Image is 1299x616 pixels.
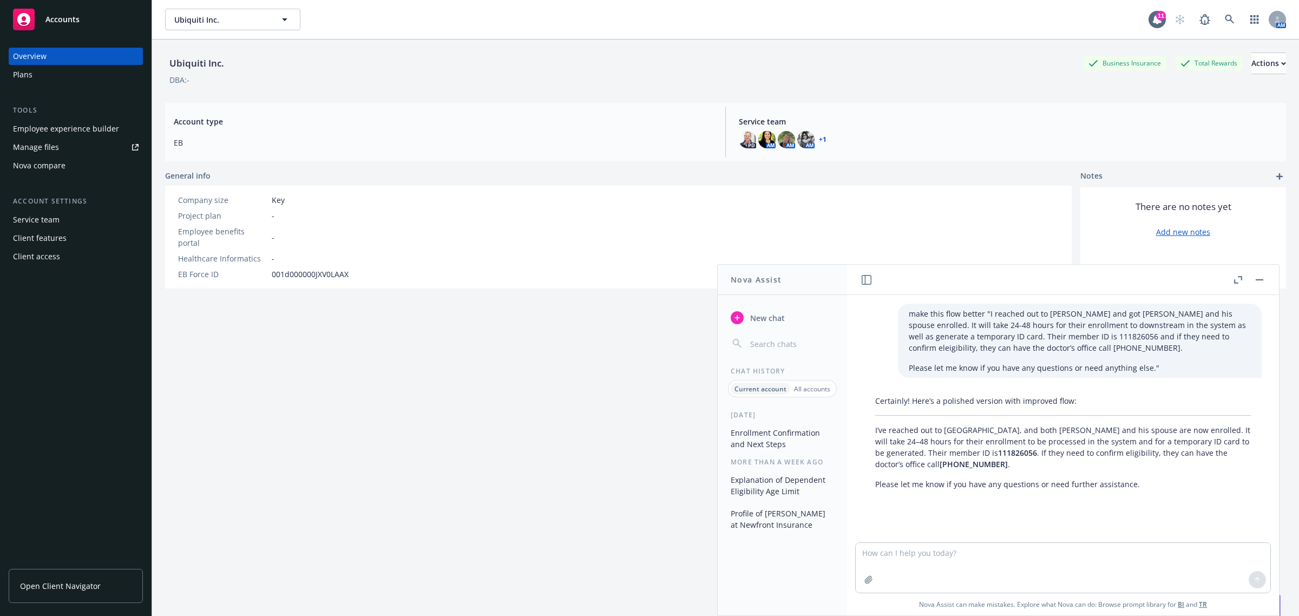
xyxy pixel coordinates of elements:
[272,232,274,243] span: -
[13,66,32,83] div: Plans
[726,308,838,327] button: New chat
[13,230,67,247] div: Client features
[1178,600,1184,609] a: BI
[726,471,838,500] button: Explanation of Dependent Eligibility Age Limit
[1175,56,1243,70] div: Total Rewards
[1156,226,1210,238] a: Add new notes
[178,268,267,280] div: EB Force ID
[797,131,815,148] img: photo
[174,116,712,127] span: Account type
[178,226,267,248] div: Employee benefits portal
[13,48,47,65] div: Overview
[9,211,143,228] a: Service team
[731,274,782,285] h1: Nova Assist
[9,4,143,35] a: Accounts
[940,459,1008,469] span: [PHONE_NUMBER]
[174,137,712,148] span: EB
[748,336,834,351] input: Search chats
[9,120,143,137] a: Employee experience builder
[998,448,1037,458] span: 111826056
[169,74,189,86] div: DBA: -
[9,157,143,174] a: Nova compare
[9,66,143,83] a: Plans
[1219,9,1241,30] a: Search
[778,131,795,148] img: photo
[272,194,285,206] span: Key
[875,424,1251,470] p: I’ve reached out to [GEOGRAPHIC_DATA], and both [PERSON_NAME] and his spouse are now enrolled. It...
[1080,170,1103,183] span: Notes
[178,210,267,221] div: Project plan
[758,131,776,148] img: photo
[9,230,143,247] a: Client features
[9,139,143,156] a: Manage files
[178,194,267,206] div: Company size
[734,384,786,394] p: Current account
[739,116,1277,127] span: Service team
[1194,9,1216,30] a: Report a Bug
[272,210,274,221] span: -
[9,248,143,265] a: Client access
[718,457,847,467] div: More than a week ago
[875,479,1251,490] p: Please let me know if you have any questions or need further assistance.
[739,131,756,148] img: photo
[718,410,847,420] div: [DATE]
[875,395,1251,407] p: Certainly! Here’s a polished version with improved flow:
[9,48,143,65] a: Overview
[178,253,267,264] div: Healthcare Informatics
[9,196,143,207] div: Account settings
[272,268,349,280] span: 001d000000JXV0LAAX
[13,248,60,265] div: Client access
[1199,600,1207,609] a: TR
[1136,200,1231,213] span: There are no notes yet
[1244,9,1265,30] a: Switch app
[1083,56,1166,70] div: Business Insurance
[13,120,119,137] div: Employee experience builder
[20,580,101,592] span: Open Client Navigator
[909,362,1251,373] p: Please let me know if you have any questions or need anything else."
[45,15,80,24] span: Accounts
[794,384,830,394] p: All accounts
[726,424,838,453] button: Enrollment Confirmation and Next Steps
[13,157,65,174] div: Nova compare
[13,211,60,228] div: Service team
[174,14,268,25] span: Ubiquiti Inc.
[726,504,838,534] button: Profile of [PERSON_NAME] at Newfront Insurance
[1169,9,1191,30] a: Start snowing
[1156,11,1166,21] div: 11
[1273,170,1286,183] a: add
[819,136,826,143] a: +1
[1251,53,1286,74] button: Actions
[1251,53,1286,74] div: Actions
[9,105,143,116] div: Tools
[13,139,59,156] div: Manage files
[165,170,211,181] span: General info
[748,312,785,324] span: New chat
[909,308,1251,353] p: make this flow better "I reached out to [PERSON_NAME] and got [PERSON_NAME] and his spouse enroll...
[718,366,847,376] div: Chat History
[272,253,274,264] span: -
[165,9,300,30] button: Ubiquiti Inc.
[851,593,1275,615] span: Nova Assist can make mistakes. Explore what Nova can do: Browse prompt library for and
[165,56,228,70] div: Ubiquiti Inc.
